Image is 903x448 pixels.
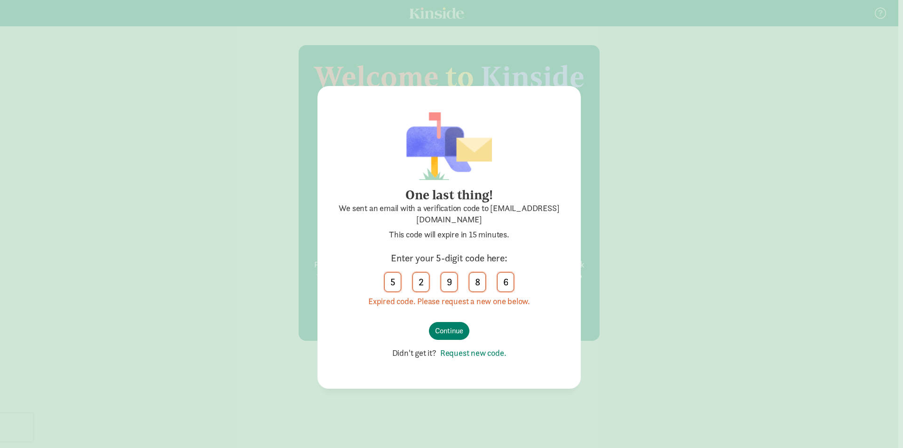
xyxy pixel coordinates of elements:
p: Didn't get it? [336,347,562,359]
p: We sent an email with a verification code to [EMAIL_ADDRESS][DOMAIN_NAME] [336,203,562,225]
div: One last thing! [336,188,562,203]
a: Request new code. [436,347,507,358]
p: Expired code. Please request a new one below. [336,296,562,307]
button: Continue [429,322,469,340]
p: This code will expire in 15 minutes. [336,229,562,240]
div: Enter your 5-digit code here: [336,252,562,265]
